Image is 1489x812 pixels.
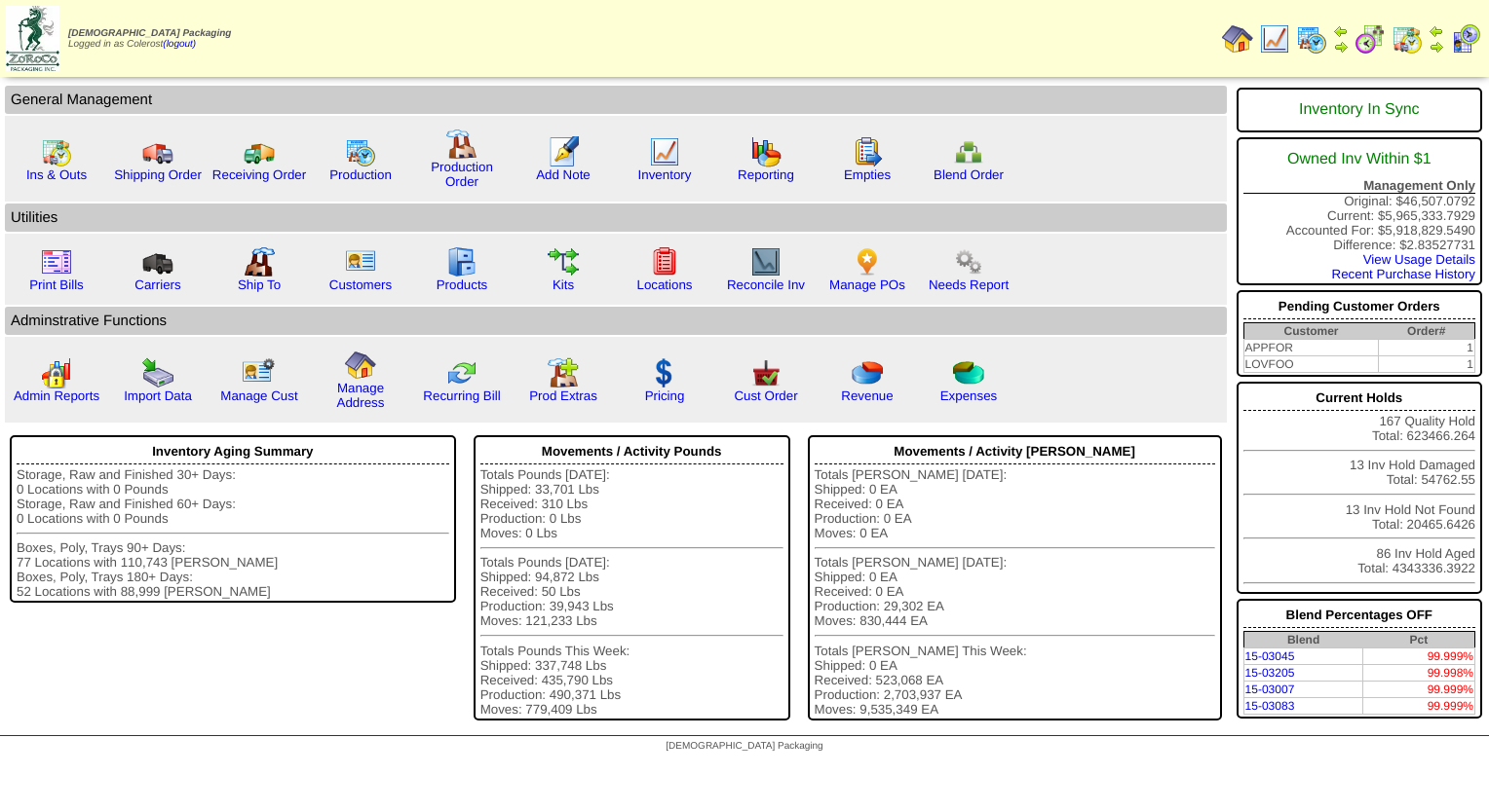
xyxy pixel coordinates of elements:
img: dollar.gif [649,357,680,388]
span: Logged in as Colerost [68,28,231,50]
a: Shipping Order [114,167,202,182]
a: (logout) [163,39,196,50]
img: pie_chart2.png [953,357,984,388]
a: Expenses [940,388,998,403]
img: calendarcustomer.gif [1450,23,1481,55]
img: line_graph2.gif [750,246,782,277]
a: Blend Order [934,167,1004,182]
img: prodextras.gif [548,357,579,388]
td: LOVFOO [1243,356,1378,373]
img: factory.gif [446,129,477,160]
img: managecust.png [242,357,278,388]
img: cabinet.gif [446,246,477,277]
td: 1 [1378,340,1474,356]
img: home.gif [1222,23,1253,55]
a: Recent Purchase History [1332,267,1475,281]
img: graph2.png [41,357,72,388]
div: Movements / Activity Pounds [480,439,783,464]
div: Inventory In Sync [1243,92,1475,129]
th: Order# [1378,323,1474,340]
img: zoroco-logo-small.webp [6,6,59,71]
a: Cust Order [734,388,797,403]
img: calendarinout.gif [1392,23,1423,55]
a: Print Bills [29,277,84,292]
a: Import Data [124,388,192,403]
a: Inventory [638,167,692,182]
img: calendarblend.gif [1355,23,1386,55]
a: Needs Report [929,277,1009,292]
a: 15-03045 [1245,649,1295,663]
img: arrowright.gif [1429,39,1444,55]
div: Totals [PERSON_NAME] [DATE]: Shipped: 0 EA Received: 0 EA Production: 0 EA Moves: 0 EA Totals [PE... [815,467,1215,717]
span: [DEMOGRAPHIC_DATA] Packaging [666,741,822,752]
a: Ship To [238,277,281,292]
a: 15-03083 [1245,699,1295,713]
img: network.png [953,136,984,167]
a: Kits [553,277,574,292]
img: truck3.gif [142,246,173,277]
img: workflow.gif [548,246,579,277]
td: 1 [1378,356,1474,373]
a: Carriers [134,277,180,292]
div: Totals Pounds [DATE]: Shipped: 33,701 Lbs Received: 310 Lbs Production: 0 Lbs Moves: 0 Lbs Totals... [480,467,783,717]
td: General Management [5,86,1227,114]
span: [DEMOGRAPHIC_DATA] Packaging [68,28,231,39]
img: factory2.gif [244,246,275,277]
a: Receiving Order [212,167,306,182]
a: 15-03205 [1245,666,1295,680]
a: Manage Address [337,381,385,410]
a: Empties [844,167,891,182]
img: calendarinout.gif [41,136,72,167]
td: Utilities [5,203,1227,232]
div: Current Holds [1243,386,1475,411]
a: Pricing [645,388,685,403]
img: customers.gif [345,246,376,277]
img: calendarprod.gif [345,136,376,167]
td: 99.999% [1363,698,1475,715]
td: Adminstrative Functions [5,307,1227,335]
img: workflow.png [953,246,984,277]
img: calendarprod.gif [1296,23,1327,55]
img: workorder.gif [852,136,883,167]
td: 99.998% [1363,665,1475,682]
img: home.gif [345,350,376,381]
img: locations.gif [649,246,680,277]
img: graph.gif [750,136,782,167]
img: arrowleft.gif [1333,23,1349,39]
a: Products [437,277,488,292]
div: Original: $46,507.0792 Current: $5,965,333.7929 Accounted For: $5,918,829.5490 Difference: $2.835... [1237,137,1482,285]
a: 15-03007 [1245,683,1295,696]
div: 167 Quality Hold Total: 623466.264 13 Inv Hold Damaged Total: 54762.55 13 Inv Hold Not Found Tota... [1237,382,1482,594]
a: Prod Extras [529,388,597,403]
img: arrowleft.gif [1429,23,1444,39]
div: Movements / Activity [PERSON_NAME] [815,439,1215,464]
img: truck.gif [142,136,173,167]
td: 99.999% [1363,648,1475,665]
a: Add Note [536,167,591,182]
img: pie_chart.png [852,357,883,388]
td: APPFOR [1243,340,1378,356]
a: Production [329,167,392,182]
a: Reconcile Inv [727,277,805,292]
a: View Usage Details [1363,252,1475,267]
th: Pct [1363,632,1475,648]
img: invoice2.gif [41,246,72,277]
img: truck2.gif [244,136,275,167]
img: reconcile.gif [446,357,477,388]
td: 99.999% [1363,682,1475,698]
div: Owned Inv Within $1 [1243,141,1475,178]
div: Inventory Aging Summary [17,439,449,464]
img: cust_order.png [750,357,782,388]
a: Reporting [738,167,794,182]
div: Pending Customer Orders [1243,294,1475,319]
a: Locations [636,277,692,292]
a: Manage POs [829,277,905,292]
img: orders.gif [548,136,579,167]
a: Revenue [841,388,893,403]
div: Storage, Raw and Finished 30+ Days: 0 Locations with 0 Pounds Storage, Raw and Finished 60+ Days:... [17,467,449,599]
img: line_graph.gif [1259,23,1290,55]
img: line_graph.gif [649,136,680,167]
a: Production Order [431,160,493,189]
th: Blend [1243,632,1363,648]
img: arrowright.gif [1333,39,1349,55]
